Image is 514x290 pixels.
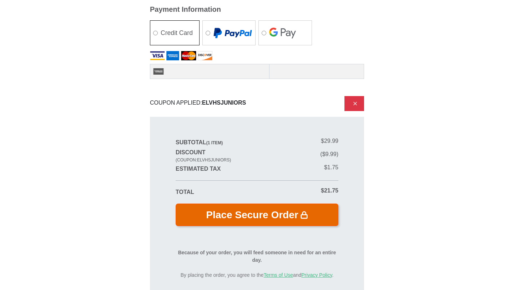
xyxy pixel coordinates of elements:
[176,165,257,173] dt: Estimated Tax
[167,69,258,74] iframe: Secure Credit Card Frame - Credit Card Number
[344,96,364,111] button: Remove coupon
[178,250,336,263] strong: Because of your order, you will feed someone in need for an entire day.
[257,137,338,145] dd: $29.99
[176,204,338,226] button: Place Secure Order
[176,138,257,147] dt: Subtotal
[206,140,223,145] span: ( )
[336,69,352,74] iframe: Secure Credit Card Frame - CVV
[257,186,338,195] dd: $21.75
[197,157,230,162] span: ELVHSJUNIORS
[150,21,199,45] label: Credit Card
[150,4,364,15] legend: Payment Information
[257,163,338,172] dd: $1.75
[301,272,332,278] a: Privacy Policy
[176,188,257,196] dt: Total
[202,99,246,109] b: ELVHSJUNIORS
[257,150,338,159] dd: ( )
[153,31,158,35] input: Credit Card
[150,96,345,111] div: COUPON APPLIED:
[176,148,257,163] dt: Discount
[322,151,337,157] span: $9.99
[287,69,313,74] iframe: Secure Credit Card Frame - Expiration Date
[176,157,257,163] p: (Coupon: )
[263,272,293,278] a: Terms of Use
[176,249,338,279] small: By placing the order, you agree to the and .
[208,140,222,145] span: 1 item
